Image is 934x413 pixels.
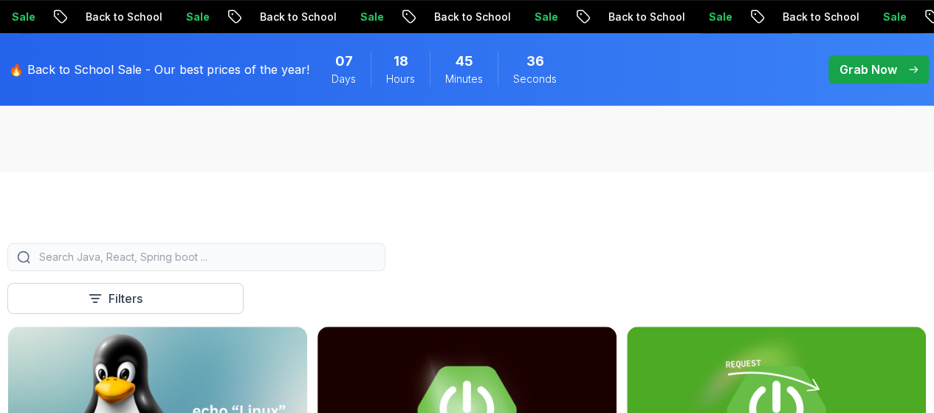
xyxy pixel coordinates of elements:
[141,10,188,24] p: Sale
[490,10,537,24] p: Sale
[513,72,557,86] span: Seconds
[315,10,363,24] p: Sale
[215,10,315,24] p: Back to School
[386,72,415,86] span: Hours
[394,51,408,72] span: 18 Hours
[41,10,141,24] p: Back to School
[9,61,309,78] p: 🔥 Back to School Sale - Our best prices of the year!
[335,51,353,72] span: 7 Days
[389,10,490,24] p: Back to School
[445,72,483,86] span: Minutes
[563,10,664,24] p: Back to School
[526,51,544,72] span: 36 Seconds
[36,250,376,264] input: Search Java, React, Spring boot ...
[109,290,142,307] p: Filters
[332,72,356,86] span: Days
[839,61,897,78] p: Grab Now
[7,283,244,314] button: Filters
[456,51,473,72] span: 45 Minutes
[664,10,711,24] p: Sale
[838,10,885,24] p: Sale
[738,10,838,24] p: Back to School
